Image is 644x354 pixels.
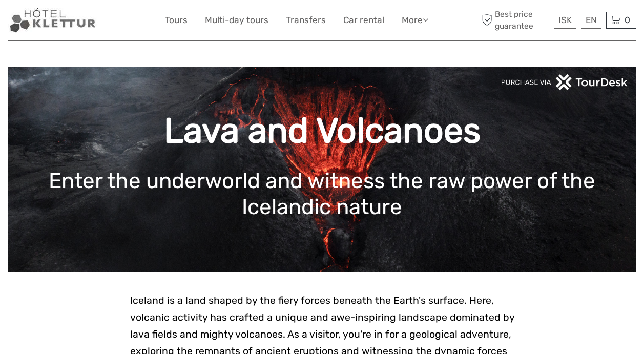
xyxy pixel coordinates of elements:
[205,13,268,28] a: Multi-day tours
[402,13,428,28] a: More
[558,15,572,25] span: ISK
[623,15,632,25] span: 0
[343,13,384,28] a: Car rental
[286,13,326,28] a: Transfers
[581,12,601,29] div: EN
[23,168,621,220] h1: Enter the underworld and witness the raw power of the Icelandic nature
[501,74,629,90] img: PurchaseViaTourDeskwhite.png
[165,13,188,28] a: Tours
[23,110,621,152] h1: Lava and Volcanoes
[479,9,551,31] span: Best price guarantee
[8,8,98,33] img: Our services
